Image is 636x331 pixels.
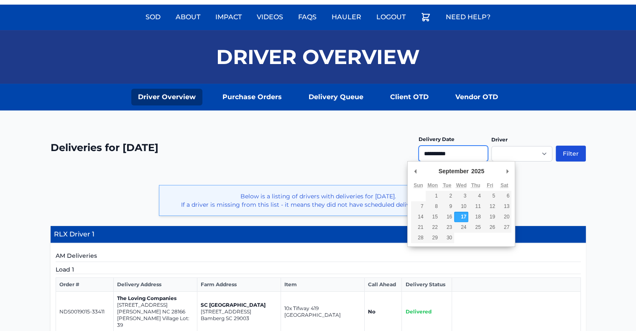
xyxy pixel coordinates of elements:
button: 21 [411,222,425,233]
a: Need Help? [441,7,496,27]
th: Delivery Status [402,278,452,292]
a: Hauler [327,7,366,27]
a: Purchase Orders [216,89,289,105]
span: Delivered [405,308,431,315]
button: 20 [497,212,511,222]
abbr: Saturday [501,182,508,188]
p: Bamberg SC 29003 [201,315,277,322]
button: 25 [468,222,483,233]
div: September [437,165,470,177]
a: Logout [371,7,411,27]
a: Videos [252,7,288,27]
a: Driver Overview [131,89,202,105]
p: The Loving Companies [117,295,194,302]
p: [PERSON_NAME] NC 28166 [117,308,194,315]
button: 15 [426,212,440,222]
h5: Load 1 [56,265,581,274]
button: 4 [468,191,483,201]
button: 17 [454,212,468,222]
button: Previous Month [411,165,419,177]
p: [STREET_ADDRESS] [117,302,194,308]
abbr: Monday [427,182,438,188]
button: 26 [483,222,497,233]
button: 6 [497,191,511,201]
button: 27 [497,222,511,233]
button: 23 [440,222,454,233]
abbr: Sunday [414,182,423,188]
h2: Deliveries for [DATE] [51,141,158,154]
a: Impact [210,7,247,27]
a: Client OTD [383,89,435,105]
button: 3 [454,191,468,201]
a: Vendor OTD [449,89,505,105]
button: 13 [497,201,511,212]
p: [STREET_ADDRESS] [201,308,277,315]
button: 18 [468,212,483,222]
a: Sod [140,7,166,27]
button: Next Month [503,165,511,177]
button: 8 [426,201,440,212]
a: Delivery Queue [302,89,370,105]
th: Item [281,278,364,292]
abbr: Friday [487,182,493,188]
a: FAQs [293,7,322,27]
button: 2 [440,191,454,201]
p: Below is a listing of drivers with deliveries for [DATE]. If a driver is missing from this list -... [166,192,470,209]
button: 29 [426,233,440,243]
button: 22 [426,222,440,233]
button: Filter [556,146,586,162]
th: Delivery Address [113,278,197,292]
button: 9 [440,201,454,212]
button: 10 [454,201,468,212]
p: SC [GEOGRAPHIC_DATA] [201,302,277,308]
input: Use the arrow keys to pick a date [419,146,488,162]
button: 19 [483,212,497,222]
a: About [171,7,205,27]
th: Order # [56,278,113,292]
button: 12 [483,201,497,212]
button: 24 [454,222,468,233]
abbr: Tuesday [443,182,451,188]
button: 7 [411,201,425,212]
abbr: Thursday [471,182,480,188]
p: NDS0019015-33411 [59,308,110,315]
button: 16 [440,212,454,222]
th: Call Ahead [364,278,401,292]
button: 14 [411,212,425,222]
h1: Driver Overview [216,47,420,67]
abbr: Wednesday [456,182,467,188]
button: 28 [411,233,425,243]
strong: No [368,308,375,315]
button: 1 [426,191,440,201]
label: Delivery Date [419,136,455,142]
h5: AM Deliveries [56,251,581,262]
button: 11 [468,201,483,212]
h4: RLX Driver 1 [51,226,586,243]
button: 30 [440,233,454,243]
p: [PERSON_NAME] Village Lot: 39 [117,315,194,328]
button: 5 [483,191,497,201]
label: Driver [491,136,508,143]
div: 2025 [470,165,485,177]
th: Farm Address [197,278,281,292]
